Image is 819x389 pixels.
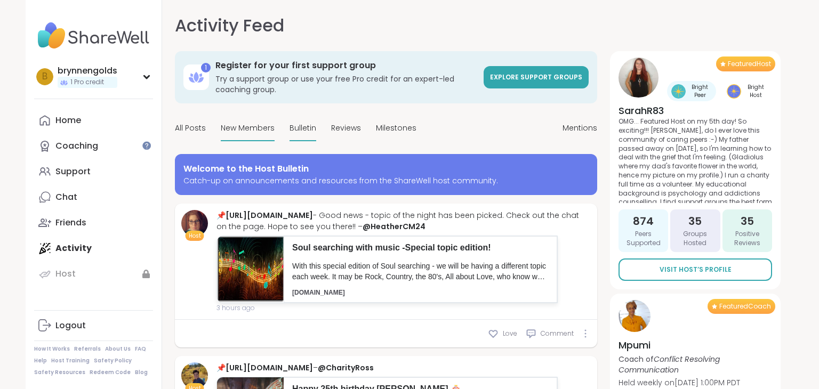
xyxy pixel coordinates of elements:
[490,72,582,82] span: Explore support groups
[201,63,211,72] div: 1
[55,268,76,280] div: Host
[34,159,153,184] a: Support
[135,369,148,376] a: Blog
[292,242,549,254] p: Soul searching with music -Special topic edition!
[226,210,313,221] a: [URL][DOMAIN_NAME]
[619,58,659,98] img: SarahR83
[70,78,104,87] span: 1 Pro credit
[619,377,772,388] p: Held weekly on [DATE] 1:00PM PDT
[633,214,654,229] span: 874
[216,362,558,374] div: 📌 –
[34,261,153,287] a: Host
[619,104,772,117] h4: SarahR83
[175,13,284,38] h1: Activity Feed
[671,84,686,99] img: Bright Peer
[728,60,771,68] span: Featured Host
[623,230,664,248] span: Peers Supported
[292,261,549,282] p: With this special edition of Soul searching - we will be having a different topic each week. It m...
[216,210,591,232] div: 📌 - Good news - topic of the night has been picked. Check out the chat on the page. Hope to see y...
[34,369,85,376] a: Safety Resources
[34,184,153,210] a: Chat
[42,70,47,84] span: b
[619,117,772,203] p: OMG... Featured Host on my 5th day! So exciting!!! [PERSON_NAME], do I ever love this community o...
[94,357,132,364] a: Safety Policy
[363,221,425,232] a: @HeatherCM24
[34,133,153,159] a: Coaching
[719,302,771,311] span: Featured Coach
[226,362,313,373] a: [URL][DOMAIN_NAME]
[105,345,131,353] a: About Us
[331,123,361,134] span: Reviews
[215,60,477,71] h3: Register for your first support group
[34,345,70,353] a: How It Works
[55,191,77,203] div: Chat
[216,236,558,303] a: Soul searching with music -Special topic edition!With this special edition of Soul searching - we...
[619,354,772,375] p: Coach of
[727,84,741,99] img: Bright Host
[743,83,768,99] span: Bright Host
[58,65,117,77] div: brynnengolds
[216,303,591,313] span: 3 hours ago
[727,230,768,248] span: Positive Reviews
[55,115,81,126] div: Home
[189,232,201,240] span: Host
[34,108,153,133] a: Home
[55,320,86,331] div: Logout
[484,66,589,88] a: Explore support groups
[181,362,208,389] img: CharityRoss
[619,354,720,375] i: Conflict Resolving Communication
[619,258,772,281] a: Visit Host’s Profile
[142,141,151,150] iframe: Spotlight
[183,163,309,175] span: Welcome to the Host Bulletin
[376,123,416,134] span: Milestones
[741,214,754,229] span: 35
[688,214,702,229] span: 35
[503,329,517,338] span: Love
[292,288,549,297] p: [DOMAIN_NAME]
[183,175,589,187] span: Catch-up on announcements and resources from the ShareWell host community.
[217,236,284,303] img: 81e20a3b-6d85-4551-94e5-8a3363c4297e
[318,362,374,373] a: @CharityRoss
[619,300,651,332] img: Mpumi
[290,123,316,134] span: Bulletin
[688,83,712,99] span: Bright Peer
[541,329,574,338] span: Comment
[55,166,91,177] div: Support
[34,17,153,54] img: ShareWell Nav Logo
[51,357,90,364] a: Host Training
[74,345,101,353] a: Referrals
[135,345,146,353] a: FAQ
[675,230,716,248] span: Groups Hosted
[660,265,732,274] span: Visit Host’s Profile
[181,210,208,237] img: HeatherCM24
[619,338,772,352] h4: Mpumi
[90,369,131,376] a: Redeem Code
[34,210,153,236] a: Friends
[215,74,477,95] h3: Try a support group or use your free Pro credit for an expert-led coaching group.
[55,217,86,229] div: Friends
[175,123,206,134] span: All Posts
[34,313,153,338] a: Logout
[221,123,275,134] span: New Members
[563,123,597,134] span: Mentions
[55,140,98,152] div: Coaching
[34,357,47,364] a: Help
